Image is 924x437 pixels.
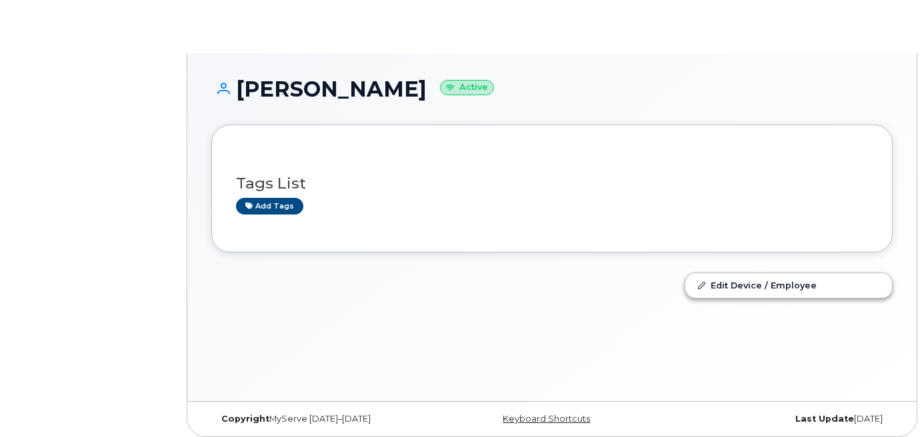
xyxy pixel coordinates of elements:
a: Add tags [236,198,303,215]
strong: Copyright [221,414,269,424]
small: Active [440,80,494,95]
strong: Last Update [795,414,854,424]
div: [DATE] [665,414,893,424]
h1: [PERSON_NAME] [211,77,893,101]
a: Edit Device / Employee [685,273,892,297]
a: Keyboard Shortcuts [503,414,590,424]
h3: Tags List [236,175,868,192]
div: MyServe [DATE]–[DATE] [211,414,439,424]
